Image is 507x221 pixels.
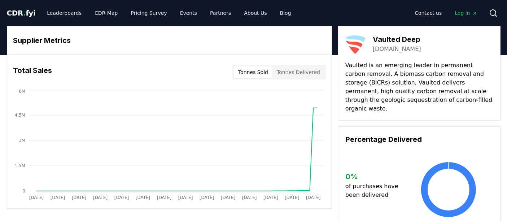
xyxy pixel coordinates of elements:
tspan: [DATE] [114,195,129,200]
a: CDR Map [89,6,123,19]
a: Blog [274,6,297,19]
p: of purchases have been delivered [345,182,404,199]
tspan: [DATE] [178,195,193,200]
tspan: 0 [22,188,25,194]
tspan: [DATE] [263,195,278,200]
tspan: 6M [18,89,25,94]
tspan: 1.5M [14,163,25,168]
tspan: [DATE] [285,195,300,200]
button: Tonnes Sold [234,66,272,78]
tspan: [DATE] [200,195,214,200]
tspan: 4.5M [14,113,25,118]
a: Log in [449,6,483,19]
tspan: [DATE] [221,195,236,200]
span: . [23,9,26,17]
tspan: [DATE] [71,195,86,200]
p: Vaulted is an emerging leader in permanent carbon removal. A biomass carbon removal and storage (... [345,61,493,113]
h3: Vaulted Deep [373,34,421,45]
a: Pricing Survey [125,6,172,19]
img: Vaulted Deep-logo [345,34,366,54]
button: Tonnes Delivered [272,66,324,78]
tspan: [DATE] [135,195,150,200]
tspan: [DATE] [242,195,257,200]
h3: Supplier Metrics [13,35,326,46]
span: Log in [455,9,477,17]
tspan: [DATE] [157,195,171,200]
tspan: [DATE] [306,195,321,200]
tspan: [DATE] [29,195,44,200]
a: About Us [238,6,272,19]
h3: Total Sales [13,65,52,79]
a: Partners [204,6,237,19]
a: [DOMAIN_NAME] [373,45,421,53]
a: CDR.fyi [7,8,36,18]
a: Events [174,6,203,19]
span: CDR fyi [7,9,36,17]
tspan: [DATE] [93,195,108,200]
a: Contact us [409,6,447,19]
h3: 0 % [345,171,404,182]
tspan: 3M [18,138,25,143]
a: Leaderboards [41,6,87,19]
tspan: [DATE] [50,195,65,200]
nav: Main [41,6,297,19]
h3: Percentage Delivered [345,134,493,145]
nav: Main [409,6,483,19]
